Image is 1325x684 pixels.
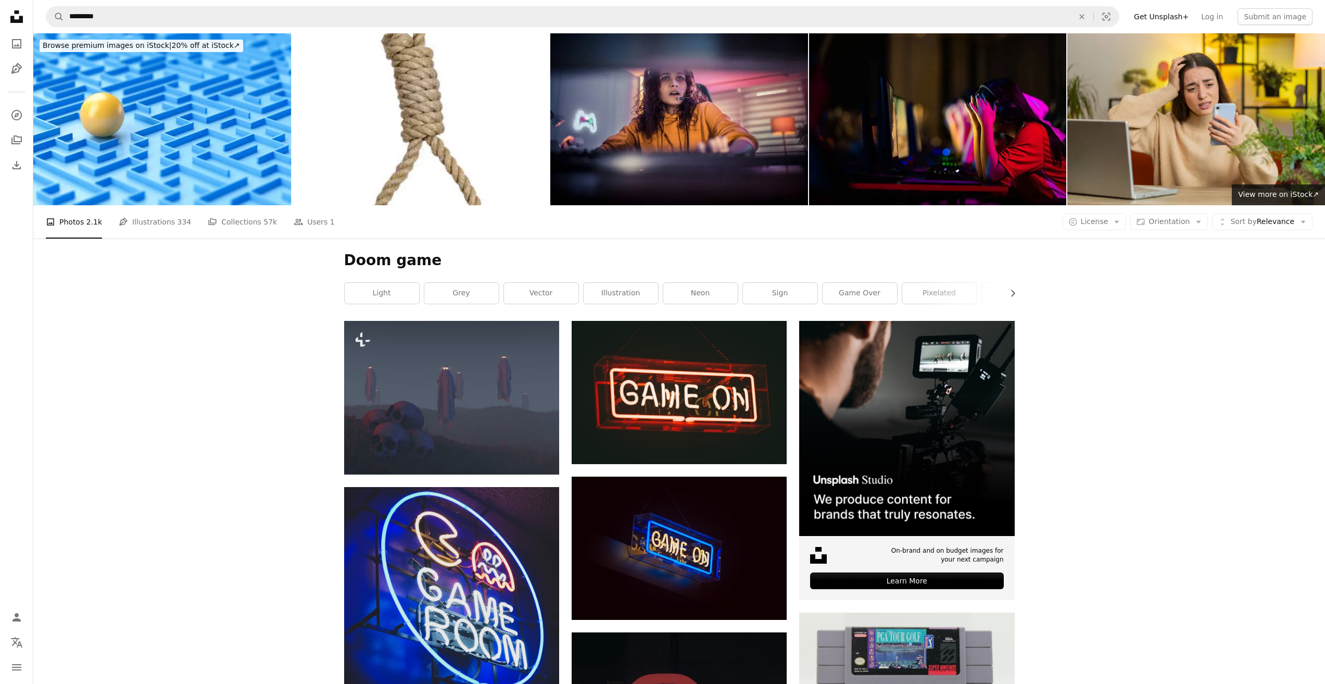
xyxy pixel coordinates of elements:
[572,543,787,553] a: Game on neon signage turned on
[43,41,240,49] span: 20% off at iStock ↗
[6,657,27,678] button: Menu
[810,573,1003,589] div: Learn More
[1130,214,1208,230] button: Orientation
[1003,283,1015,304] button: scroll list to the right
[46,6,1119,27] form: Find visuals sitewide
[330,216,335,228] span: 1
[1070,7,1093,27] button: Clear
[504,283,578,304] a: vector
[572,321,787,464] img: red and white Game On LED signage
[424,283,499,304] a: grey
[1195,8,1229,25] a: Log in
[1128,8,1195,25] a: Get Unsplash+
[6,58,27,79] a: Illustrations
[823,283,897,304] a: game over
[1238,8,1313,25] button: Submit an image
[344,626,559,635] a: blue and white UNKs neon light signage
[982,283,1056,304] a: retro
[178,216,192,228] span: 334
[572,388,787,397] a: red and white Game On LED signage
[294,205,335,239] a: Users 1
[344,251,1015,270] h1: Doom game
[344,393,559,402] a: A group of skulls sitting on top of a lush green hillside
[885,546,1003,564] span: On-brand and on budget images for your next campaign
[743,283,817,304] a: sign
[1238,190,1319,198] span: View more on iStock ↗
[33,33,249,58] a: Browse premium images on iStock|20% off at iStock↗
[584,283,658,304] a: illustration
[344,321,559,475] img: A group of skulls sitting on top of a lush green hillside
[572,477,787,620] img: Game on neon signage turned on
[663,283,738,304] a: neon
[1063,214,1127,230] button: License
[810,547,827,564] img: file-1631678316303-ed18b8b5cb9cimage
[43,41,171,49] span: Browse premium images on iStock |
[6,607,27,628] a: Log in / Sign up
[1230,217,1294,227] span: Relevance
[799,321,1014,600] a: On-brand and on budget images for your next campaignLearn More
[1094,7,1119,27] button: Visual search
[46,7,64,27] button: Search Unsplash
[6,632,27,653] button: Language
[550,33,808,205] img: The young girl is dissapointed because she lost the game
[1212,214,1313,230] button: Sort byRelevance
[809,33,1067,205] img: Young girl is disappointed because she lost the game
[6,33,27,54] a: Photos
[1230,217,1256,226] span: Sort by
[1081,217,1108,226] span: License
[33,33,291,205] img: Yellow ball in blue maze
[345,283,419,304] a: light
[208,205,277,239] a: Collections 57k
[292,33,550,205] img: Gallow. Isolated on white
[6,105,27,126] a: Explore
[6,155,27,176] a: Download History
[263,216,277,228] span: 57k
[6,130,27,151] a: Collections
[799,321,1014,536] img: file-1715652217532-464736461acbimage
[119,205,191,239] a: Illustrations 334
[1232,184,1325,205] a: View more on iStock↗
[1149,217,1190,226] span: Orientation
[902,283,977,304] a: pixelated
[1067,33,1325,205] img: Sad pretty woman use smartphone surprised by bad news, fortune loss, fail, lottery results, deadline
